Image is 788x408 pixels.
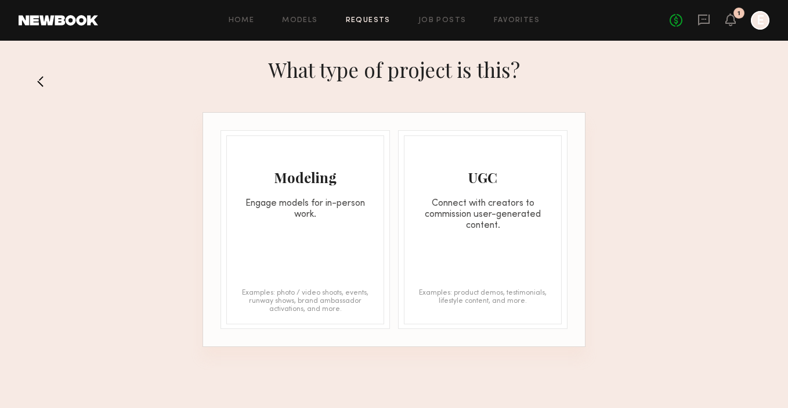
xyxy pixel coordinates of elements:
[282,17,317,24] a: Models
[238,289,372,312] div: Examples: photo / video shoots, events, runway shows, brand ambassador activations, and more.
[227,198,384,220] div: Engage models for in-person work.
[751,11,769,30] a: E
[404,198,561,231] div: Connect with creators to commission user-generated content.
[494,17,540,24] a: Favorites
[268,56,520,83] h1: What type of project is this?
[404,168,561,187] div: UGC
[738,10,740,17] div: 1
[418,17,467,24] a: Job Posts
[346,17,391,24] a: Requests
[229,17,255,24] a: Home
[416,289,550,312] div: Examples: product demos, testimonials, lifestyle content, and more.
[227,168,384,187] div: Modeling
